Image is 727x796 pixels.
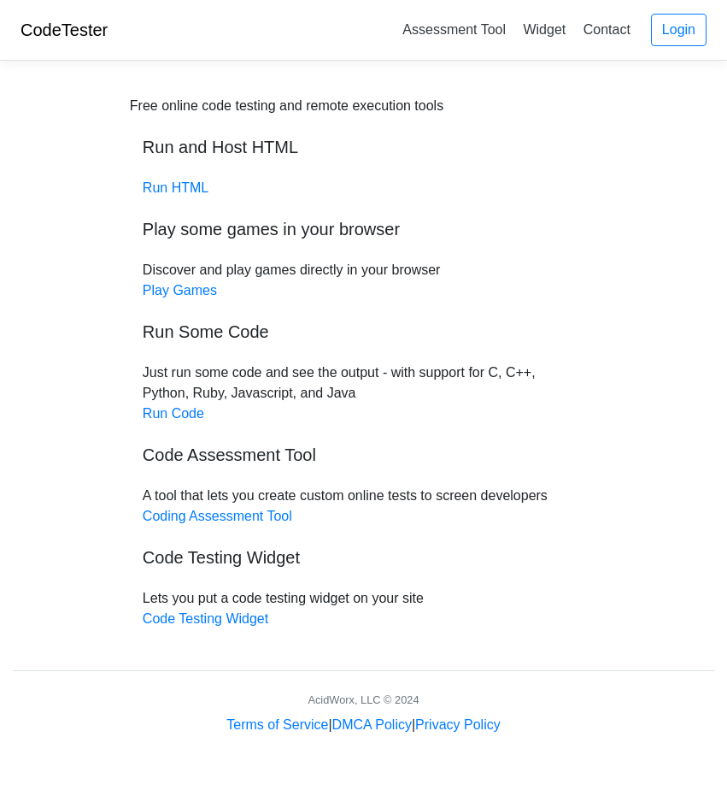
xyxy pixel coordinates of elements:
[143,137,584,157] h5: Run and Host HTML
[226,717,328,732] a: Terms of Service
[308,692,419,708] div: AcidWorx, LLC © 2024
[143,509,292,523] a: Coding Assessment Tool
[516,15,572,44] a: Widget
[226,715,500,735] div: | |
[396,15,513,44] a: Assessment Tool
[130,96,443,116] div: Free online code testing and remote execution tools
[130,96,597,629] div: Discover and play games directly in your browser Just run some code and see the output - with sup...
[651,14,706,46] a: Login
[143,445,584,465] h5: Code Assessment Tool
[577,15,637,44] a: Contact
[143,219,584,239] h5: Play some games in your browser
[21,21,108,39] a: CodeTester
[143,406,204,421] a: Run Code
[143,611,268,626] a: Code Testing Widget
[143,547,584,568] h5: Code Testing Widget
[415,717,501,732] a: Privacy Policy
[143,180,208,195] a: Run HTML
[143,283,217,298] a: Play Games
[143,321,584,342] h5: Run Some Code
[332,717,412,732] a: DMCA Policy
